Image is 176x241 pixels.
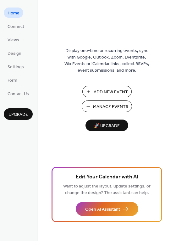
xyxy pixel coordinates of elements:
[8,23,24,30] span: Connect
[76,202,138,216] button: Open AI Assistant
[85,206,120,213] span: Open AI Assistant
[4,48,25,58] a: Design
[85,120,128,131] button: 🚀 Upgrade
[8,10,19,17] span: Home
[63,182,151,197] span: Want to adjust the layout, update settings, or change the design? The assistant can help.
[4,88,33,99] a: Contact Us
[64,48,149,74] span: Display one-time or recurring events, sync with Google, Outlook, Zoom, Eventbrite, Wix Events or ...
[4,75,21,85] a: Form
[76,173,138,182] span: Edit Your Calendar with AI
[4,108,33,120] button: Upgrade
[4,8,23,18] a: Home
[93,104,128,110] span: Manage Events
[8,64,24,70] span: Settings
[4,61,28,72] a: Settings
[89,122,124,130] span: 🚀 Upgrade
[4,21,28,31] a: Connect
[82,100,132,112] button: Manage Events
[8,77,17,84] span: Form
[8,91,29,97] span: Contact Us
[8,37,19,44] span: Views
[8,50,21,57] span: Design
[94,89,128,95] span: Add New Event
[8,111,28,118] span: Upgrade
[4,34,23,45] a: Views
[82,86,132,97] button: Add New Event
